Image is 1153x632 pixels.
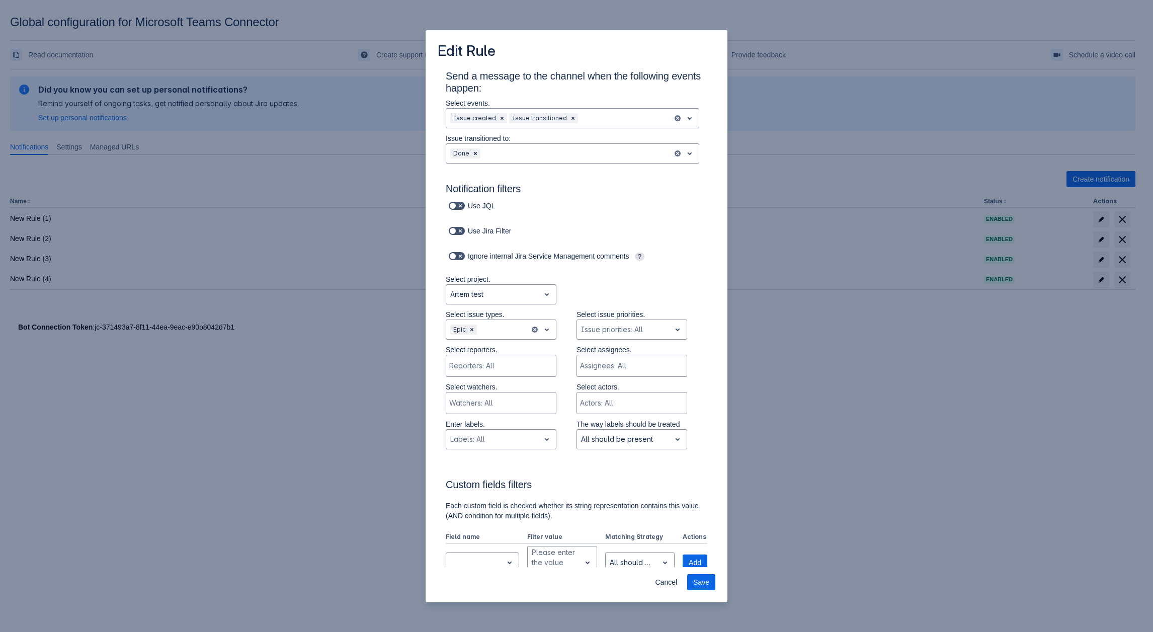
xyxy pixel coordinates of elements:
[672,324,684,336] span: open
[470,148,480,159] div: Remove Done
[446,531,523,544] th: Field name
[576,309,687,320] p: Select issue priorities.
[498,114,506,122] span: Clear
[446,479,707,495] h3: Custom fields filters
[674,149,682,157] button: clear
[450,148,470,159] div: Done
[601,531,679,544] th: Matching Strategy
[683,555,707,571] button: Add
[672,433,684,445] span: open
[523,531,601,544] th: Filter value
[635,253,644,261] span: ?
[576,419,687,429] p: The way labels should be treated
[446,419,556,429] p: Enter labels.
[531,326,539,334] button: clear
[655,574,677,590] span: Cancel
[541,433,553,445] span: open
[576,345,687,355] p: Select assignees.
[504,557,516,569] span: open
[446,199,513,213] div: Use JQL
[446,274,556,284] p: Select project.
[446,224,525,238] div: Use Jira Filter
[446,70,707,98] h3: Send a message to the channel when the following events happen:
[446,98,699,108] p: Select events.
[649,574,683,590] button: Cancel
[687,574,715,590] button: Save
[446,183,707,199] h3: Notification filters
[576,382,687,392] p: Select actors.
[541,288,553,300] span: open
[509,113,568,123] div: Issue transitioned
[450,325,467,335] div: Epic
[467,325,477,335] div: Remove Epic
[569,114,577,122] span: Clear
[446,345,556,355] p: Select reporters.
[450,113,497,123] div: Issue created
[568,113,578,123] div: Remove Issue transitioned
[693,574,709,590] span: Save
[446,133,699,143] p: Issue transitioned to:
[446,382,556,392] p: Select watchers.
[684,147,696,160] span: open
[532,547,576,578] div: Please enter the value here
[659,557,671,569] span: open
[446,309,556,320] p: Select issue types.
[582,557,594,569] span: open
[438,42,496,62] h3: Edit Rule
[446,249,687,263] div: Ignore internal Jira Service Management comments
[689,555,701,571] span: Add
[497,113,507,123] div: Remove Issue created
[446,501,707,521] p: Each custom field is checked whether its string representation contains this value (AND condition...
[471,149,479,157] span: Clear
[674,114,682,122] button: clear
[679,531,707,544] th: Actions
[468,326,476,334] span: Clear
[541,324,553,336] span: open
[684,112,696,124] span: open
